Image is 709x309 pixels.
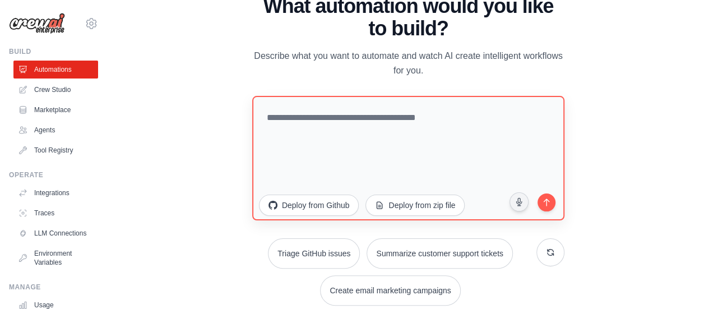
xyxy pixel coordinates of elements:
[9,47,98,56] div: Build
[13,204,98,222] a: Traces
[9,283,98,292] div: Manage
[259,195,359,216] button: Deploy from Github
[13,224,98,242] a: LLM Connections
[365,195,465,216] button: Deploy from zip file
[13,121,98,139] a: Agents
[367,238,512,269] button: Summarize customer support tickets
[268,238,360,269] button: Triage GitHub issues
[320,275,460,306] button: Create email marketing campaigns
[13,141,98,159] a: Tool Registry
[9,13,65,34] img: Logo
[13,81,98,99] a: Crew Studio
[13,184,98,202] a: Integrations
[13,101,98,119] a: Marketplace
[9,170,98,179] div: Operate
[252,49,564,78] p: Describe what you want to automate and watch AI create intelligent workflows for you.
[13,61,98,79] a: Automations
[13,245,98,271] a: Environment Variables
